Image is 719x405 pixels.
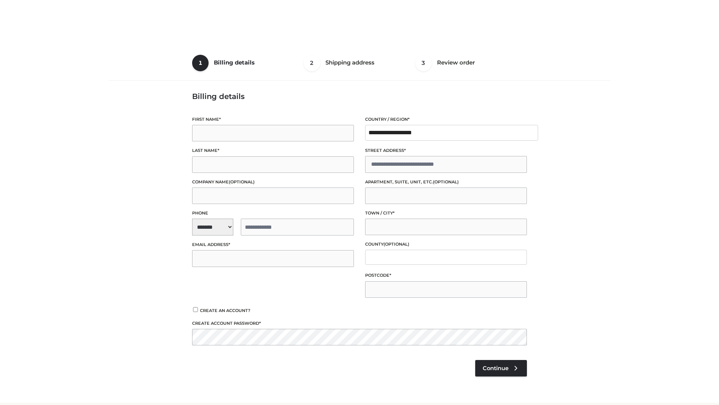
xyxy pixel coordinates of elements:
span: (optional) [433,179,459,184]
span: Review order [437,59,475,66]
span: Create an account? [200,308,251,313]
label: Company name [192,178,354,186]
span: (optional) [229,179,255,184]
span: Billing details [214,59,255,66]
span: 3 [415,55,432,71]
a: Continue [475,360,527,376]
label: First name [192,116,354,123]
label: Town / City [365,210,527,217]
span: (optional) [383,241,409,247]
h3: Billing details [192,92,527,101]
span: Shipping address [325,59,374,66]
label: Postcode [365,272,527,279]
label: Apartment, suite, unit, etc. [365,178,527,186]
label: Last name [192,147,354,154]
label: Country / Region [365,116,527,123]
input: Create an account? [192,307,199,312]
label: Email address [192,241,354,248]
span: Continue [483,365,509,372]
span: 1 [192,55,209,71]
label: County [365,241,527,248]
label: Street address [365,147,527,154]
span: 2 [304,55,320,71]
label: Create account password [192,320,527,327]
label: Phone [192,210,354,217]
